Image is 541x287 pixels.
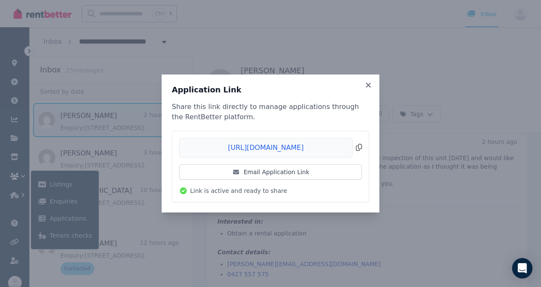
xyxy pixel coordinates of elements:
[190,187,287,195] span: Link is active and ready to share
[179,138,362,158] button: [URL][DOMAIN_NAME]
[172,85,369,95] h3: Application Link
[512,258,532,278] div: Open Intercom Messenger
[172,102,369,122] p: Share this link directly to manage applications through the RentBetter platform.
[179,164,362,180] a: Email Application Link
